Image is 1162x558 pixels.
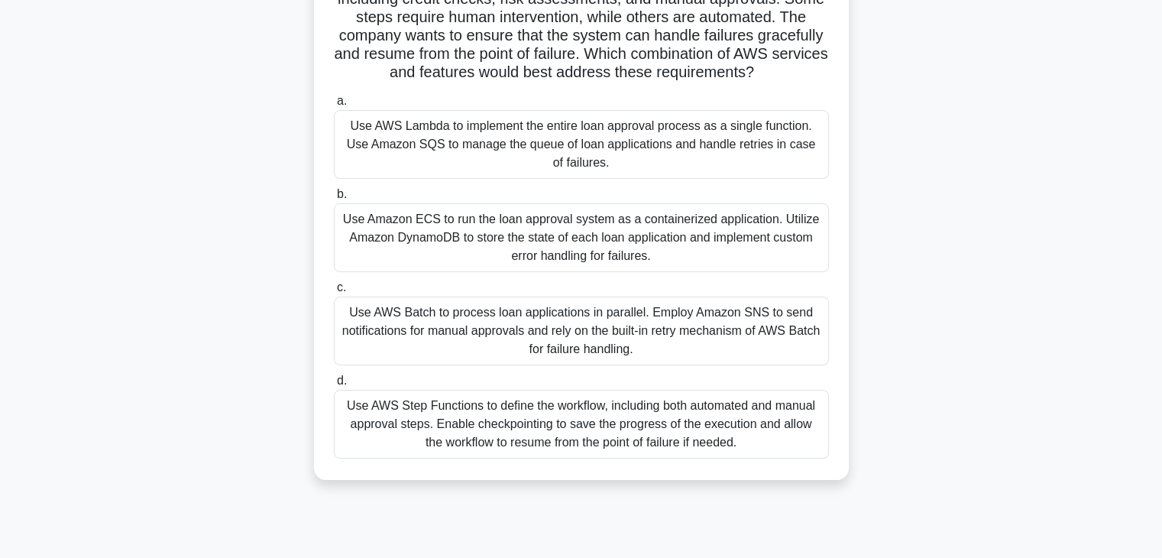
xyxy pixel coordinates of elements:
[337,187,347,200] span: b.
[334,110,829,179] div: Use AWS Lambda to implement the entire loan approval process as a single function. Use Amazon SQS...
[334,203,829,272] div: Use Amazon ECS to run the loan approval system as a containerized application. Utilize Amazon Dyn...
[337,281,346,294] span: c.
[334,297,829,365] div: Use AWS Batch to process loan applications in parallel. Employ Amazon SNS to send notifications f...
[337,94,347,107] span: a.
[334,390,829,459] div: Use AWS Step Functions to define the workflow, including both automated and manual approval steps...
[337,374,347,387] span: d.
